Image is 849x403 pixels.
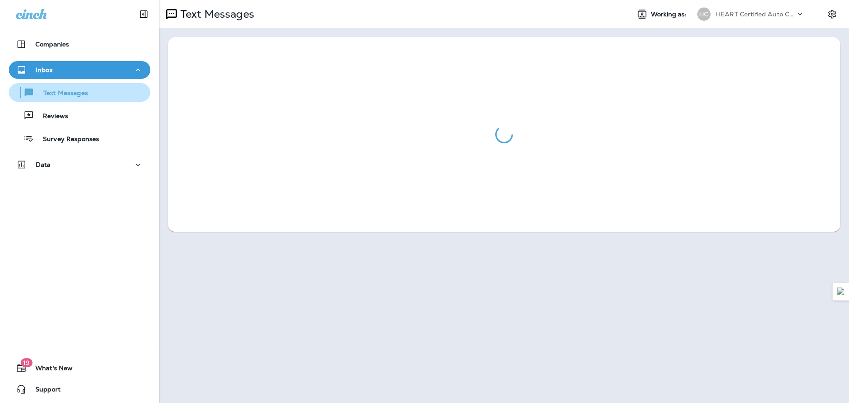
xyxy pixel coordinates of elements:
p: Text Messages [177,8,254,21]
button: 19What's New [9,359,150,377]
p: Survey Responses [34,135,99,144]
button: Reviews [9,106,150,125]
button: Collapse Sidebar [131,5,156,23]
button: Support [9,380,150,398]
button: Inbox [9,61,150,79]
p: Inbox [36,66,53,73]
button: Companies [9,35,150,53]
button: Text Messages [9,83,150,102]
div: HC [697,8,711,21]
p: Text Messages [34,89,88,98]
span: 19 [20,358,32,367]
p: Reviews [34,112,68,121]
button: Settings [824,6,840,22]
p: Data [36,161,51,168]
img: Detect Auto [837,288,845,296]
span: Support [27,386,61,396]
span: What's New [27,365,73,375]
button: Survey Responses [9,129,150,148]
p: Companies [35,41,69,48]
p: HEART Certified Auto Care [716,11,795,18]
span: Working as: [651,11,688,18]
button: Data [9,156,150,173]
